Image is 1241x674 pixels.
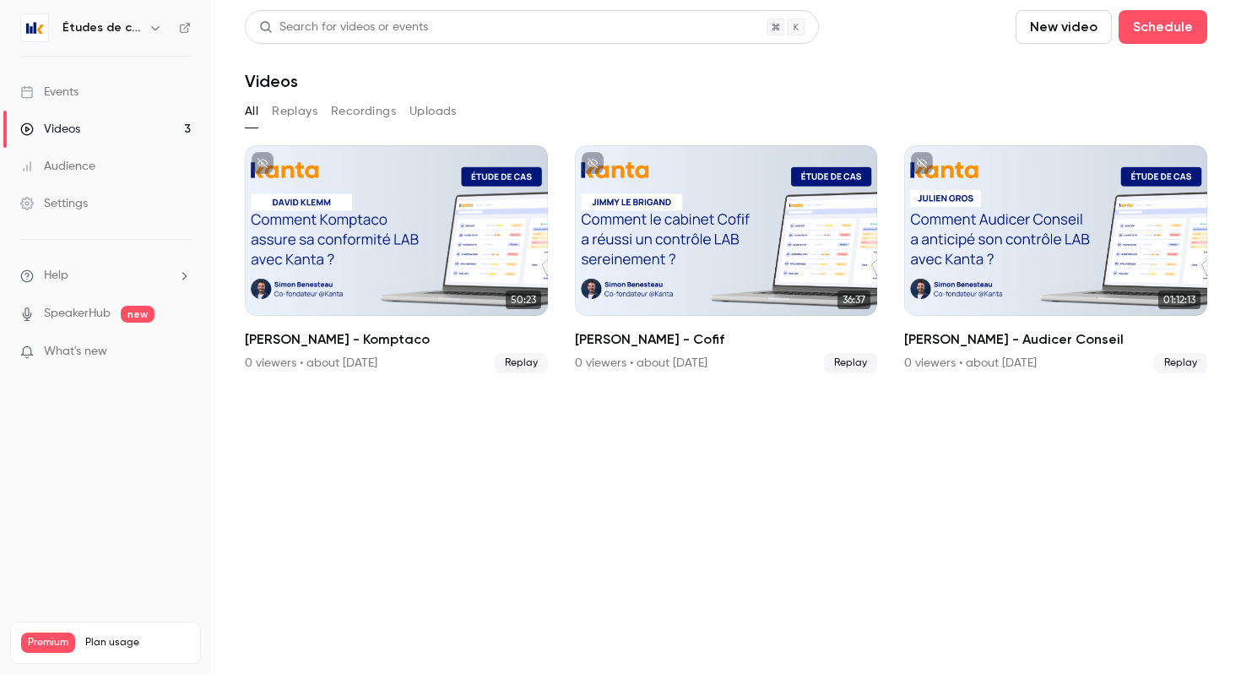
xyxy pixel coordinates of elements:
span: What's new [44,343,107,361]
h1: Videos [245,71,298,91]
li: help-dropdown-opener [20,267,191,285]
div: Audience [20,158,95,175]
h6: Études de cas [62,19,142,36]
span: 01:12:13 [1158,291,1200,309]
button: Schedule [1119,10,1207,44]
img: Études de cas [21,14,48,41]
a: 36:37[PERSON_NAME] - Cofif0 viewers • about [DATE]Replay [575,145,878,373]
span: 36:37 [837,291,870,309]
li: David Klemm - Komptaco [245,145,548,373]
button: unpublished [252,152,274,174]
button: Uploads [409,98,457,125]
li: Jimmy Le Brigand - Cofif [575,145,878,373]
span: Replay [1154,353,1207,373]
div: Events [20,84,79,101]
h2: [PERSON_NAME] - Komptaco [245,329,548,350]
a: 01:12:13[PERSON_NAME] - Audicer Conseil0 viewers • about [DATE]Replay [904,145,1207,373]
div: Settings [20,195,88,212]
div: 0 viewers • about [DATE] [575,355,707,372]
a: SpeakerHub [44,305,111,323]
span: Replay [495,353,548,373]
div: Search for videos or events [259,19,428,36]
div: 0 viewers • about [DATE] [245,355,377,372]
ul: Videos [245,145,1207,373]
button: Recordings [331,98,396,125]
a: 50:23[PERSON_NAME] - Komptaco0 viewers • about [DATE]Replay [245,145,548,373]
span: new [121,306,154,323]
span: Help [44,267,68,285]
button: unpublished [582,152,604,174]
li: Julien Gros - Audicer Conseil [904,145,1207,373]
span: Replay [824,353,877,373]
span: Plan usage [85,636,190,650]
div: 0 viewers • about [DATE] [904,355,1037,372]
div: Videos [20,121,80,138]
button: unpublished [911,152,933,174]
span: Premium [21,633,75,653]
button: All [245,98,258,125]
button: New video [1016,10,1112,44]
button: Replays [272,98,317,125]
h2: [PERSON_NAME] - Cofif [575,329,878,350]
section: Videos [245,10,1207,664]
iframe: Noticeable Trigger [171,345,191,360]
span: 50:23 [506,291,541,309]
h2: [PERSON_NAME] - Audicer Conseil [904,329,1207,350]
